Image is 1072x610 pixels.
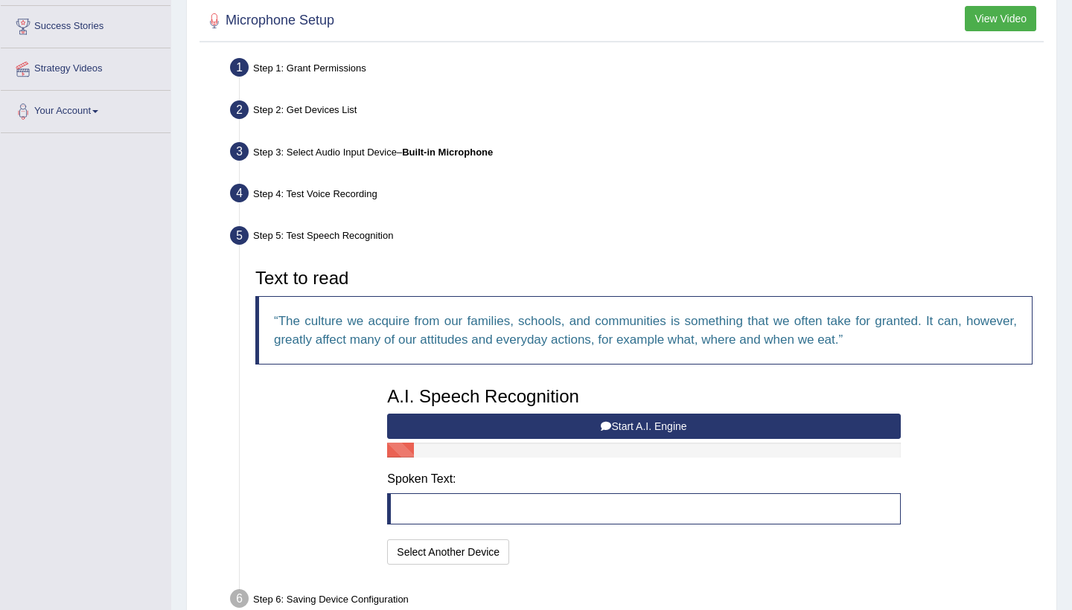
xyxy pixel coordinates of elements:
button: Start A.I. Engine [387,414,900,439]
h3: A.I. Speech Recognition [387,387,900,406]
div: Step 1: Grant Permissions [223,54,1050,86]
a: Success Stories [1,6,170,43]
h4: Spoken Text: [387,472,900,486]
div: Step 4: Test Voice Recording [223,179,1050,212]
div: Step 5: Test Speech Recognition [223,222,1050,254]
div: Step 2: Get Devices List [223,96,1050,129]
a: Strategy Videos [1,48,170,86]
div: Step 3: Select Audio Input Device [223,138,1050,170]
q: The culture we acquire from our families, schools, and communities is something that we often tak... [274,314,1017,347]
span: – [397,147,493,158]
h2: Microphone Setup [203,10,334,32]
button: View Video [965,6,1036,31]
button: Select Another Device [387,539,509,565]
h3: Text to read [255,269,1033,288]
a: Your Account [1,91,170,128]
b: Built-in Microphone [402,147,493,158]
